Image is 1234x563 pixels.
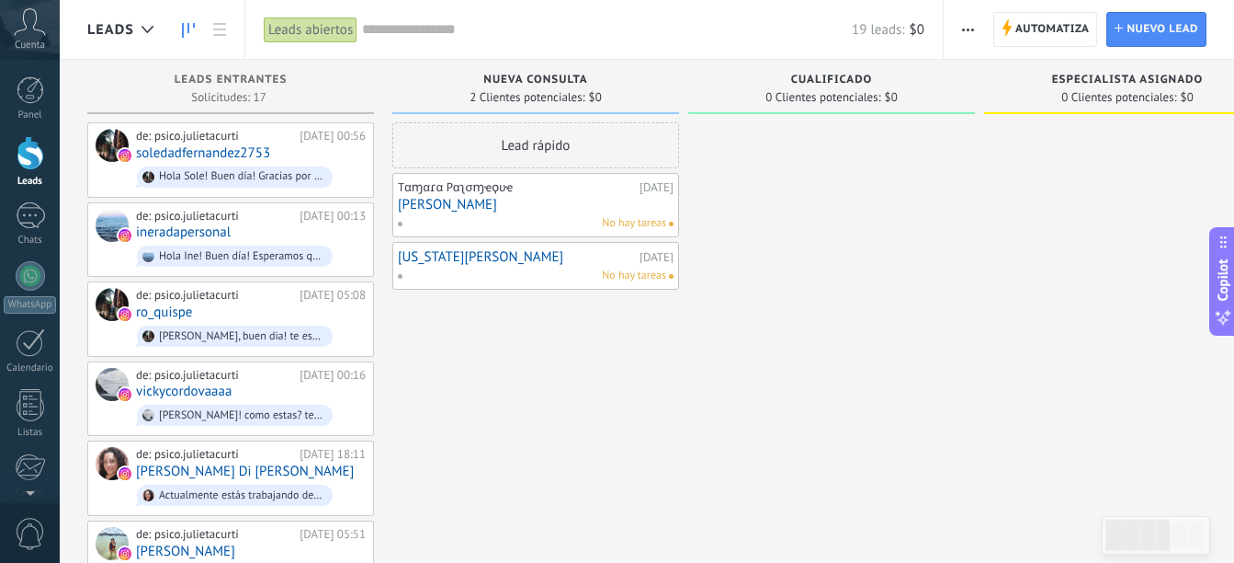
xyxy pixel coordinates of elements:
div: Leads abiertos [264,17,357,43]
span: Especialista asignado [1052,74,1203,86]
div: de: psico.julietacurti [136,129,293,144]
div: ineradapersonal [96,209,129,242]
a: ro_quispe [136,304,192,320]
div: [DATE] [640,251,674,263]
span: Nuevo lead [1126,13,1198,46]
span: Leads [87,21,134,39]
a: ineradapersonal [136,224,231,240]
div: Lead rápido [392,122,679,168]
button: Más [955,12,981,47]
a: [US_STATE][PERSON_NAME] [398,249,635,265]
div: Hola Sole! Buen día! Gracias por tu interés y por contactarnos 🤍. Mi nombre es [US_STATE], soy pa... [159,170,324,183]
a: Leads [173,12,204,48]
span: Copilot [1214,259,1232,302]
div: Hola Ine! Buen día! Esperamos que tengas una hermosa semana! Gracias por tu interés y por contact... [159,250,324,263]
span: No hay nada asignado [669,222,674,226]
a: [PERSON_NAME] [136,544,235,559]
span: 0 Clientes potenciales: [765,92,880,103]
div: [DATE] [640,180,674,195]
div: Listas [4,427,57,439]
div: ro_quispe [96,288,129,321]
div: Paola Solange Amieva [96,527,129,560]
span: No hay nada asignado [669,274,674,279]
img: instagram.svg [119,467,131,480]
div: Tαɱαɾα Pαʅσɱҽϙυҽ [398,180,635,195]
div: Panel [4,109,57,121]
div: Chats [4,235,57,247]
span: $0 [910,21,924,39]
div: Calendario [4,362,57,374]
span: Solicitudes: 17 [191,92,266,103]
div: [DATE] 05:51 [300,527,366,542]
div: de: psico.julietacurti [136,209,293,224]
div: [DATE] 18:11 [300,447,366,462]
span: Automatiza [1015,13,1090,46]
div: de: psico.julietacurti [136,368,293,383]
div: Roxana Di Battista [96,447,129,480]
a: Lista [204,12,235,48]
span: $0 [885,92,898,103]
div: [PERSON_NAME], buen dia! te escribo para saber si pudiste leer mi msj [159,330,324,343]
img: instagram.svg [119,149,131,162]
a: Nuevo lead [1106,12,1206,47]
img: instagram.svg [119,229,131,242]
a: soledadfernandez2753 [136,145,270,161]
div: soledadfernandez2753 [96,129,129,162]
a: [PERSON_NAME] Di [PERSON_NAME] [136,464,354,479]
span: No hay tareas [602,215,666,232]
div: Leads [4,176,57,188]
img: instagram.svg [119,308,131,321]
div: Cualificado [697,74,966,89]
div: [DATE] 05:08 [300,288,366,303]
span: 2 Clientes potenciales: [470,92,584,103]
a: [PERSON_NAME] [398,197,674,213]
span: Cualificado [791,74,873,86]
span: No hay tareas [602,268,666,284]
span: 19 leads: [852,21,904,39]
span: 0 Clientes potenciales: [1061,92,1176,103]
span: Nueva consulta [483,74,587,86]
div: de: psico.julietacurti [136,447,293,462]
div: de: psico.julietacurti [136,288,293,303]
div: de: psico.julietacurti [136,527,293,542]
a: vickycordovaaaa [136,384,232,399]
div: vickycordovaaaa [96,368,129,401]
img: instagram.svg [119,388,131,401]
div: Leads Entrantes [96,74,365,89]
div: Actualmente estás trabajando de tu profesión? [159,489,324,502]
span: $0 [589,92,602,103]
img: instagram.svg [119,547,131,560]
div: [PERSON_NAME]! como estas? te escrubo para saber si pudiste ver mi mensaje [159,409,324,422]
span: Cuenta [15,40,45,52]
span: Leads Entrantes [175,74,288,86]
a: Automatiza [993,12,1098,47]
div: Nueva consulta [402,74,670,89]
div: [DATE] 00:13 [300,209,366,224]
div: [DATE] 00:56 [300,129,366,144]
div: WhatsApp [4,296,56,314]
span: $0 [1181,92,1194,103]
div: [DATE] 00:16 [300,368,366,383]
